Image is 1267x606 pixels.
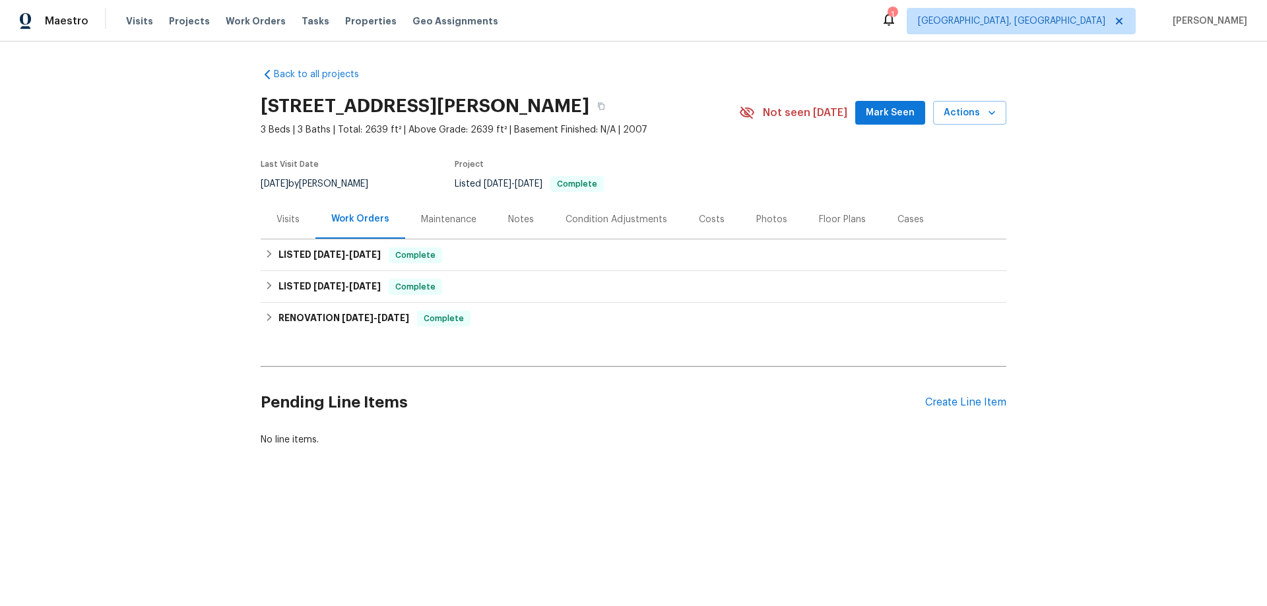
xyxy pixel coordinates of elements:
span: Visits [126,15,153,28]
div: Maintenance [421,213,476,226]
span: [DATE] [313,282,345,291]
span: Project [455,160,484,168]
button: Mark Seen [855,101,925,125]
span: Mark Seen [866,105,915,121]
span: Listed [455,179,604,189]
div: RENOVATION [DATE]-[DATE]Complete [261,303,1006,334]
div: Work Orders [331,212,389,226]
span: Properties [345,15,397,28]
span: [DATE] [377,313,409,322]
div: Create Line Item [925,396,1006,409]
h6: LISTED [278,279,381,295]
span: Complete [418,312,469,325]
span: Geo Assignments [412,15,498,28]
button: Actions [933,101,1006,125]
span: [DATE] [342,313,374,322]
span: [DATE] [515,179,542,189]
span: - [342,313,409,322]
h2: Pending Line Items [261,372,925,433]
div: Condition Adjustments [566,213,667,226]
span: Complete [552,180,602,188]
div: Visits [276,213,300,226]
a: Back to all projects [261,68,387,81]
span: Projects [169,15,210,28]
div: Cases [897,213,924,226]
span: [GEOGRAPHIC_DATA], [GEOGRAPHIC_DATA] [918,15,1105,28]
span: [DATE] [261,179,288,189]
div: Costs [699,213,725,226]
span: [PERSON_NAME] [1167,15,1247,28]
span: [DATE] [313,250,345,259]
h6: RENOVATION [278,311,409,326]
h2: [STREET_ADDRESS][PERSON_NAME] [261,100,589,113]
span: Maestro [45,15,88,28]
button: Copy Address [589,94,613,118]
div: Floor Plans [819,213,866,226]
span: Complete [390,280,441,293]
span: - [313,282,381,291]
span: Last Visit Date [261,160,319,168]
span: Work Orders [226,15,286,28]
div: Notes [508,213,534,226]
span: 3 Beds | 3 Baths | Total: 2639 ft² | Above Grade: 2639 ft² | Basement Finished: N/A | 2007 [261,123,739,136]
span: - [484,179,542,189]
span: Not seen [DATE] [763,106,847,119]
div: No line items. [261,433,1006,446]
span: [DATE] [349,282,381,291]
span: Complete [390,249,441,262]
div: LISTED [DATE]-[DATE]Complete [261,239,1006,271]
span: Tasks [302,16,329,26]
span: - [313,250,381,259]
div: by [PERSON_NAME] [261,176,384,192]
h6: LISTED [278,247,381,263]
div: LISTED [DATE]-[DATE]Complete [261,271,1006,303]
span: [DATE] [484,179,511,189]
div: Photos [756,213,787,226]
span: [DATE] [349,250,381,259]
span: Actions [944,105,996,121]
div: 1 [888,8,897,21]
